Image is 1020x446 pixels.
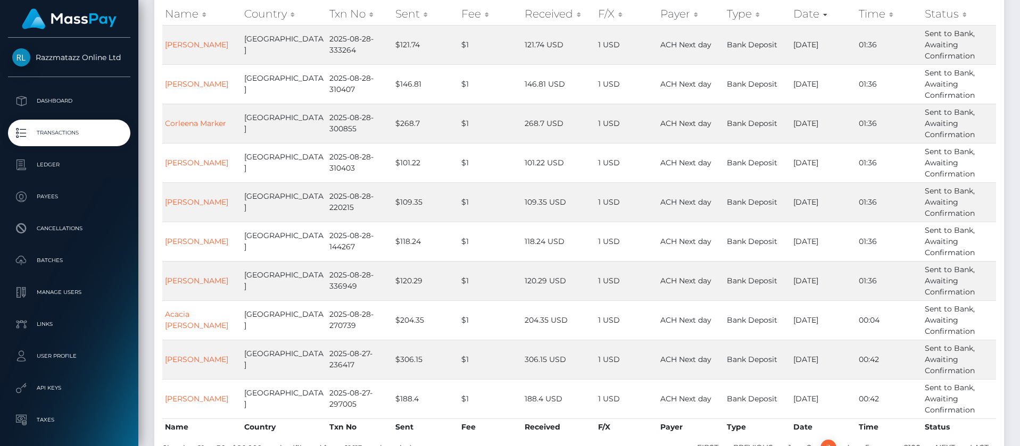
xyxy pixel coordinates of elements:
td: 00:42 [856,340,922,379]
p: API Keys [12,380,126,396]
td: Sent to Bank, Awaiting Confirmation [922,300,997,340]
th: Payer: activate to sort column ascending [658,3,724,24]
td: Bank Deposit [724,340,791,379]
td: 118.24 USD [522,222,595,261]
a: [PERSON_NAME] [165,197,228,207]
a: Corleena Marker [165,119,226,128]
td: $1 [459,222,521,261]
td: 1 USD [595,300,658,340]
p: Cancellations [12,221,126,237]
th: Received [522,418,595,435]
td: 01:36 [856,222,922,261]
th: Country: activate to sort column ascending [242,3,327,24]
p: Links [12,316,126,332]
td: Bank Deposit [724,25,791,64]
th: Name: activate to sort column ascending [162,3,242,24]
a: [PERSON_NAME] [165,237,228,246]
td: $1 [459,379,521,418]
td: [DATE] [791,104,856,143]
td: $1 [459,182,521,222]
span: ACH Next day [660,119,711,128]
a: Manage Users [8,279,130,306]
td: [DATE] [791,222,856,261]
td: [DATE] [791,379,856,418]
td: [GEOGRAPHIC_DATA] [242,379,327,418]
th: Status [922,418,997,435]
td: 2025-08-28-270739 [327,300,393,340]
a: Payees [8,183,130,210]
td: Bank Deposit [724,143,791,182]
td: $1 [459,261,521,300]
th: Sent: activate to sort column ascending [393,3,459,24]
a: Transactions [8,120,130,146]
td: 2025-08-28-310403 [327,143,393,182]
td: $1 [459,104,521,143]
td: [DATE] [791,340,856,379]
td: 1 USD [595,222,658,261]
td: [GEOGRAPHIC_DATA] [242,261,327,300]
th: Status: activate to sort column ascending [922,3,997,24]
td: 01:36 [856,25,922,64]
a: User Profile [8,343,130,369]
td: 2025-08-27-236417 [327,340,393,379]
td: 306.15 USD [522,340,595,379]
td: [DATE] [791,64,856,104]
th: Received: activate to sort column ascending [522,3,595,24]
td: 2025-08-28-220215 [327,182,393,222]
p: Ledger [12,157,126,173]
td: Bank Deposit [724,300,791,340]
td: $109.35 [393,182,459,222]
td: 1 USD [595,104,658,143]
td: 2025-08-28-333264 [327,25,393,64]
th: Fee: activate to sort column ascending [459,3,521,24]
td: Sent to Bank, Awaiting Confirmation [922,261,997,300]
td: Sent to Bank, Awaiting Confirmation [922,25,997,64]
td: [GEOGRAPHIC_DATA] [242,143,327,182]
td: $188.4 [393,379,459,418]
p: Manage Users [12,284,126,300]
th: Time [856,418,922,435]
p: Dashboard [12,93,126,109]
td: Bank Deposit [724,261,791,300]
p: Transactions [12,125,126,141]
span: ACH Next day [660,394,711,403]
td: [DATE] [791,25,856,64]
span: Razzmatazz Online Ltd [8,53,130,62]
td: [DATE] [791,261,856,300]
td: 01:36 [856,261,922,300]
td: 2025-08-28-300855 [327,104,393,143]
th: Date: activate to sort column ascending [791,3,856,24]
a: Batches [8,247,130,274]
a: API Keys [8,375,130,401]
td: 1 USD [595,379,658,418]
td: 2025-08-28-336949 [327,261,393,300]
td: $1 [459,143,521,182]
td: [GEOGRAPHIC_DATA] [242,182,327,222]
a: Links [8,311,130,338]
td: $1 [459,25,521,64]
th: Txn No: activate to sort column ascending [327,3,393,24]
td: $268.7 [393,104,459,143]
th: Type [724,418,791,435]
th: F/X: activate to sort column ascending [595,3,658,24]
td: 146.81 USD [522,64,595,104]
span: ACH Next day [660,40,711,49]
a: [PERSON_NAME] [165,40,228,49]
span: ACH Next day [660,79,711,89]
td: Bank Deposit [724,379,791,418]
td: [DATE] [791,182,856,222]
td: 109.35 USD [522,182,595,222]
td: $204.35 [393,300,459,340]
td: $101.22 [393,143,459,182]
th: Time: activate to sort column ascending [856,3,922,24]
td: Bank Deposit [724,64,791,104]
img: Razzmatazz Online Ltd [12,48,30,66]
td: [GEOGRAPHIC_DATA] [242,104,327,143]
td: 1 USD [595,64,658,104]
td: 1 USD [595,143,658,182]
td: Sent to Bank, Awaiting Confirmation [922,143,997,182]
td: Bank Deposit [724,104,791,143]
td: $1 [459,300,521,340]
td: 268.7 USD [522,104,595,143]
a: Ledger [8,152,130,178]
